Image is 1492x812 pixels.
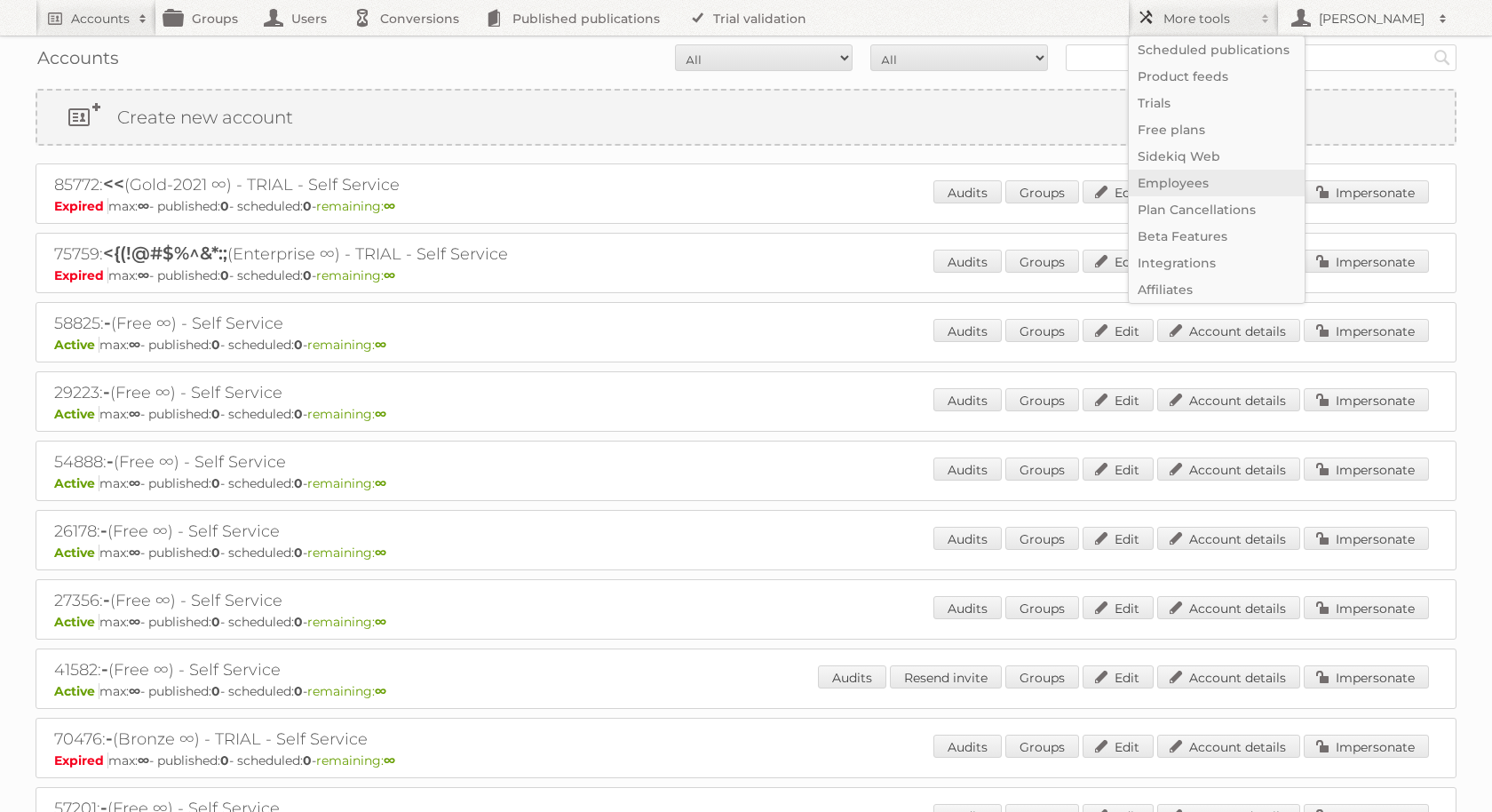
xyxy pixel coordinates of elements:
a: Employees [1129,170,1305,196]
a: Account details [1157,665,1300,689]
a: Edit [1083,735,1154,758]
span: - [101,658,108,680]
a: Free plans [1129,116,1305,143]
span: - [107,450,114,472]
a: Impersonate [1304,458,1429,481]
p: max: - published: - scheduled: - [54,337,1438,353]
strong: 0 [211,475,220,491]
span: Active [54,406,99,422]
strong: ∞ [375,475,386,491]
h2: 58825: (Free ∞) - Self Service [54,312,676,335]
strong: 0 [294,406,303,422]
strong: ∞ [384,752,395,768]
strong: ∞ [375,683,386,699]
h2: 75759: (Enterprise ∞) - TRIAL - Self Service [54,243,676,266]
a: Edit [1083,665,1154,689]
span: Expired [54,752,108,768]
a: Edit [1083,319,1154,342]
span: remaining: [307,683,386,699]
strong: ∞ [129,545,140,561]
a: Audits [818,665,886,689]
a: Edit [1083,596,1154,619]
a: Scheduled publications [1129,36,1305,63]
span: Active [54,475,99,491]
strong: ∞ [129,683,140,699]
span: Expired [54,198,108,214]
strong: 0 [220,752,229,768]
strong: 0 [211,683,220,699]
a: Create new account [37,91,1455,144]
p: max: - published: - scheduled: - [54,198,1438,214]
strong: ∞ [129,337,140,353]
a: Audits [933,527,1002,550]
strong: 0 [211,406,220,422]
a: Integrations [1129,250,1305,276]
strong: ∞ [375,545,386,561]
a: Edit [1083,250,1154,273]
a: Audits [933,596,1002,619]
strong: ∞ [138,267,149,283]
a: Audits [933,250,1002,273]
a: Resend invite [890,665,1002,689]
a: Edit [1083,458,1154,481]
strong: ∞ [375,337,386,353]
p: max: - published: - scheduled: - [54,545,1438,561]
strong: ∞ [129,614,140,630]
a: Groups [1005,527,1079,550]
p: max: - published: - scheduled: - [54,475,1438,491]
span: Active [54,614,99,630]
h2: 54888: (Free ∞) - Self Service [54,450,676,474]
strong: 0 [294,337,303,353]
strong: ∞ [375,406,386,422]
span: - [106,728,113,749]
a: Account details [1157,596,1300,619]
strong: 0 [211,614,220,630]
a: Account details [1157,458,1300,481]
strong: ∞ [138,198,149,214]
span: Active [54,337,99,353]
span: Active [54,683,99,699]
h2: 41582: (Free ∞) - Self Service [54,658,676,681]
p: max: - published: - scheduled: - [54,683,1438,699]
a: Account details [1157,527,1300,550]
strong: ∞ [384,267,395,283]
strong: ∞ [138,752,149,768]
span: remaining: [307,614,386,630]
input: Search [1429,44,1456,71]
strong: 0 [303,752,312,768]
strong: ∞ [129,406,140,422]
a: Groups [1005,180,1079,203]
p: max: - published: - scheduled: - [54,614,1438,630]
a: Beta Features [1129,223,1305,250]
span: - [103,589,110,610]
strong: 0 [211,337,220,353]
span: - [100,520,107,541]
p: max: - published: - scheduled: - [54,267,1438,283]
a: Edit [1083,388,1154,411]
a: Groups [1005,458,1079,481]
h2: More tools [1163,10,1252,28]
a: Account details [1157,735,1300,758]
span: remaining: [316,198,395,214]
strong: ∞ [384,198,395,214]
a: Audits [933,735,1002,758]
span: - [103,381,110,402]
strong: 0 [294,683,303,699]
a: Account details [1157,388,1300,411]
a: Groups [1005,250,1079,273]
strong: 0 [220,198,229,214]
a: Groups [1005,319,1079,342]
strong: 0 [294,475,303,491]
span: remaining: [307,475,386,491]
a: Impersonate [1304,665,1429,689]
span: remaining: [307,337,386,353]
span: Expired [54,267,108,283]
strong: 0 [211,545,220,561]
a: Impersonate [1304,250,1429,273]
span: - [104,312,111,333]
a: Edit [1083,527,1154,550]
h2: 26178: (Free ∞) - Self Service [54,520,676,543]
span: remaining: [307,406,386,422]
a: Audits [933,388,1002,411]
a: Impersonate [1304,180,1429,203]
